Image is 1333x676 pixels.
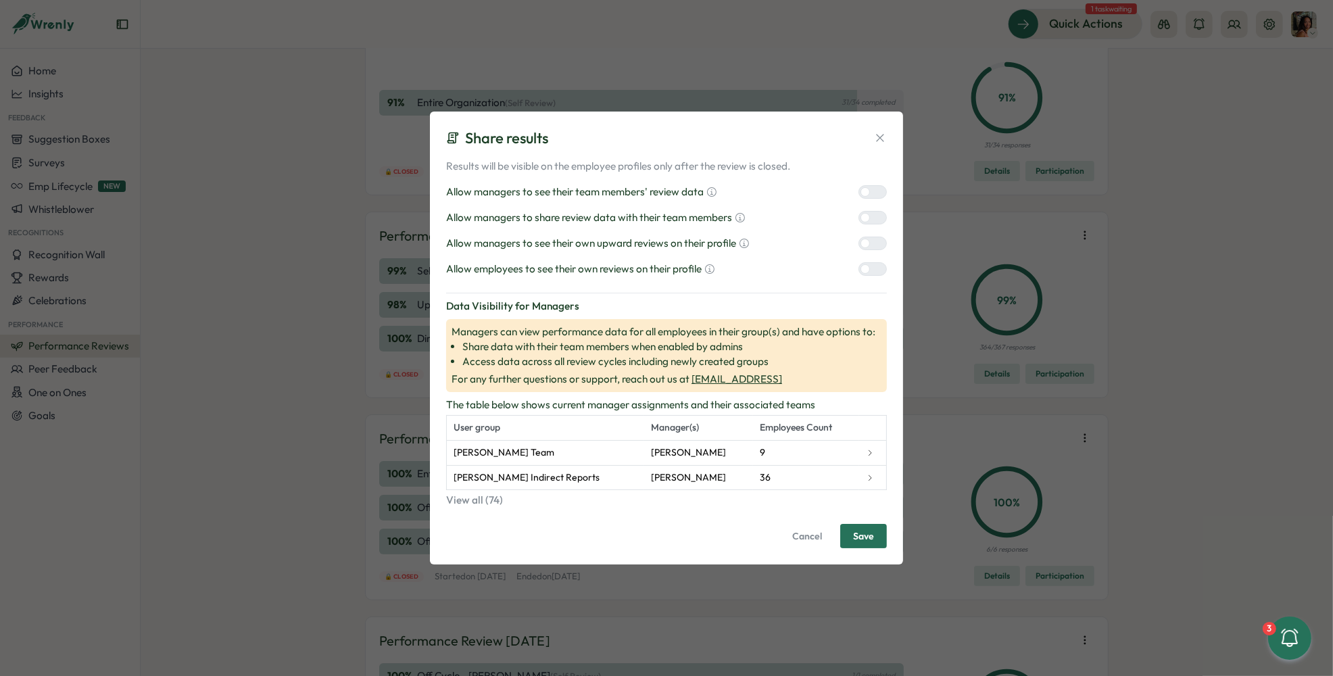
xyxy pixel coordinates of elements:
button: 3 [1268,617,1311,660]
button: Cancel [779,524,835,548]
span: Save [853,525,874,548]
span: [PERSON_NAME] Team [454,445,554,460]
th: User group [447,416,644,441]
p: Allow employees to see their own reviews on their profile [446,262,702,276]
td: 9 [753,441,859,466]
a: [EMAIL_ADDRESS] [692,372,782,385]
p: Results will be visible on the employee profiles only after the review is closed. [446,159,887,174]
p: Allow managers to share review data with their team members [446,210,732,225]
td: 36 [753,465,859,490]
th: Manager(s) [644,416,754,441]
p: Share results [465,128,548,149]
th: Employees Count [753,416,859,441]
button: View all (74) [446,493,887,508]
p: Data Visibility for Managers [446,299,887,314]
li: Access data across all review cycles including newly created groups [462,354,881,369]
span: Cancel [792,525,822,548]
td: [PERSON_NAME] [644,465,754,490]
span: [PERSON_NAME] Indirect Reports [454,470,600,485]
p: The table below shows current manager assignments and their associated teams [446,397,887,412]
span: Managers can view performance data for all employees in their group(s) and have options to: [452,324,881,369]
button: Save [840,524,887,548]
td: [PERSON_NAME] [644,441,754,466]
p: Allow managers to see their team members' review data [446,185,704,199]
p: Allow managers to see their own upward reviews on their profile [446,236,736,251]
li: Share data with their team members when enabled by admins [462,339,881,354]
div: 3 [1263,622,1276,635]
span: For any further questions or support, reach out us at [452,372,881,387]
